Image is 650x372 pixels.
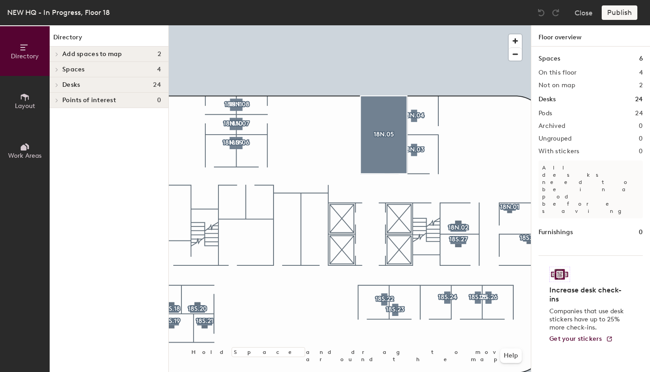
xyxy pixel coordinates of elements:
[639,227,643,237] h1: 0
[157,66,161,73] span: 4
[62,81,80,89] span: Desks
[539,160,643,218] p: All desks need to be in a pod before saving
[549,335,602,343] span: Get your stickers
[62,66,85,73] span: Spaces
[549,286,627,304] h4: Increase desk check-ins
[8,152,42,160] span: Work Areas
[639,135,643,142] h2: 0
[635,110,643,117] h2: 24
[549,307,627,332] p: Companies that use desk stickers have up to 25% more check-ins.
[575,5,593,20] button: Close
[639,148,643,155] h2: 0
[639,82,643,89] h2: 2
[639,54,643,64] h1: 6
[158,51,161,58] span: 2
[539,148,580,155] h2: With stickers
[539,110,552,117] h2: Pods
[539,227,573,237] h1: Furnishings
[539,135,572,142] h2: Ungrouped
[539,82,575,89] h2: Not on map
[639,122,643,130] h2: 0
[157,97,161,104] span: 0
[7,7,110,18] div: NEW HQ - In Progress, Floor 18
[549,267,570,282] img: Sticker logo
[539,94,556,104] h1: Desks
[62,97,116,104] span: Points of interest
[539,122,565,130] h2: Archived
[500,348,522,363] button: Help
[539,69,577,76] h2: On this floor
[537,8,546,17] img: Undo
[639,69,643,76] h2: 4
[531,25,650,47] h1: Floor overview
[549,335,613,343] a: Get your stickers
[153,81,161,89] span: 24
[62,51,122,58] span: Add spaces to map
[539,54,560,64] h1: Spaces
[551,8,560,17] img: Redo
[15,102,35,110] span: Layout
[635,94,643,104] h1: 24
[50,33,168,47] h1: Directory
[11,52,39,60] span: Directory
